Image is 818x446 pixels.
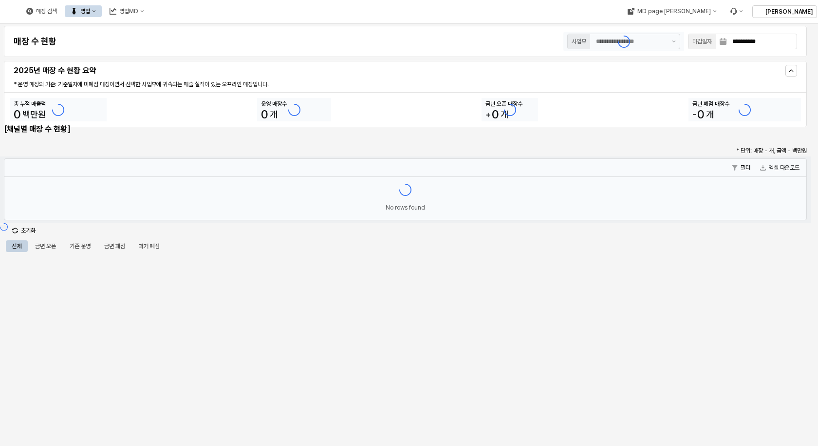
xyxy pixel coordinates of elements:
div: 금년 폐점 [98,240,131,252]
div: 매장 검색 [36,8,57,15]
button: [PERSON_NAME] [752,5,817,18]
div: 금년 폐점 [104,240,125,252]
div: 과거 폐점 [139,240,160,252]
p: * 운영 매장의 기준: 기준일자에 미폐점 매장이면서 선택한 사업부에 귀속되는 매출 실적이 있는 오프라인 매장입니다. [14,80,533,89]
div: 기존 운영 [70,240,91,252]
div: 기존 운영 [64,240,96,252]
div: 전체 [12,240,21,252]
h5: [채널별 매장 수 현황] [4,124,131,134]
button: Hide [785,65,797,77]
p: [PERSON_NAME] [765,8,813,16]
button: 영업 [65,5,102,17]
div: 영업 [80,8,90,15]
p: * 단위: 매장 - 개, 금액 - 백만원 [612,146,807,155]
div: 과거 폐점 [133,240,166,252]
div: 영업MD [119,8,138,15]
div: 전체 [6,240,27,252]
div: MD page 이동 [621,5,722,17]
button: Close [8,223,40,238]
button: 영업MD [104,5,150,17]
button: MD page [PERSON_NAME] [621,5,722,17]
div: 마감일자 [692,37,712,46]
h4: 매장 수 현황 [14,37,56,46]
p: 초기화 [21,227,36,234]
div: Menu item 6 [724,5,748,17]
button: 매장 검색 [20,5,63,17]
div: 금년 오픈 [29,240,62,252]
div: 금년 오픈 [35,240,56,252]
h5: 2025년 매장 수 현황 요약 [14,66,599,76]
div: MD page [PERSON_NAME] [637,8,710,15]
